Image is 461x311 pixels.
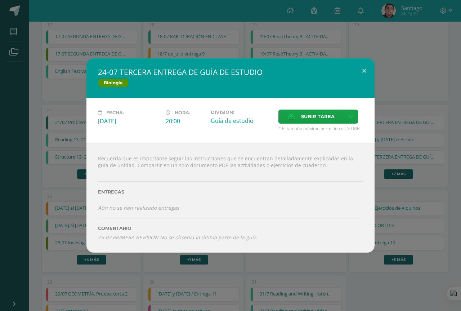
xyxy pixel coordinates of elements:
span: * El tamaño máximo permitido es 50 MB [278,125,363,132]
label: Entregas [98,189,363,195]
div: [DATE] [98,117,160,125]
span: Subir tarea [301,110,335,123]
span: Fecha: [106,110,124,115]
div: Recuerda que es importante seguir las instrucciones que se encuentran detalladamente explicadas e... [86,143,375,252]
label: Comentario [98,226,363,231]
i: 25-07 PRIMERA REVISIÓN No se observa la última parte de la guía. [98,234,258,241]
i: Aún no se han realizado entregas [98,204,179,211]
span: Hora: [175,110,190,115]
span: Biología [98,79,128,87]
h2: 24-07 TERCERA ENTREGA DE GUÍA DE ESTUDIO [98,67,363,77]
div: 20:00 [166,117,205,125]
div: Guía de estudio [211,117,273,125]
label: División: [211,110,273,115]
button: Close (Esc) [354,58,375,83]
